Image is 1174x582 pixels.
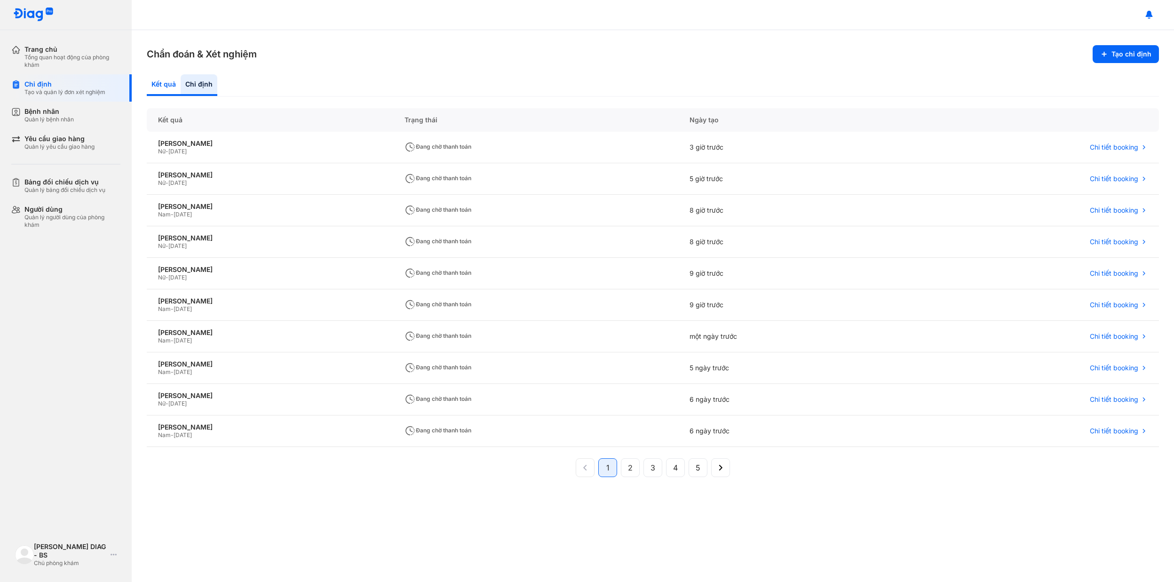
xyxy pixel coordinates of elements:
div: Trạng thái [393,108,679,132]
div: Chủ phòng khám [34,559,107,567]
div: 8 giờ trước [678,195,902,226]
span: Đang chờ thanh toán [405,301,471,308]
div: Kết quả [147,74,181,96]
span: Nữ [158,148,166,155]
div: Yêu cầu giao hàng [24,135,95,143]
div: Quản lý bảng đối chiếu dịch vụ [24,186,105,194]
span: - [166,274,168,281]
span: Chi tiết booking [1090,395,1138,404]
span: Nam [158,337,171,344]
span: Chi tiết booking [1090,206,1138,215]
span: - [171,431,174,438]
span: [DATE] [174,305,192,312]
span: Nam [158,431,171,438]
div: [PERSON_NAME] [158,234,382,242]
div: Người dùng [24,205,120,214]
div: Quản lý bệnh nhân [24,116,74,123]
button: Tạo chỉ định [1093,45,1159,63]
div: Kết quả [147,108,393,132]
div: 6 ngày trước [678,415,902,447]
div: [PERSON_NAME] [158,202,382,211]
button: 1 [598,458,617,477]
span: Đang chờ thanh toán [405,238,471,245]
button: 5 [689,458,707,477]
div: một ngày trước [678,321,902,352]
span: - [171,211,174,218]
div: [PERSON_NAME] [158,391,382,400]
button: 2 [621,458,640,477]
div: 9 giờ trước [678,289,902,321]
img: logo [13,8,54,22]
span: Chi tiết booking [1090,332,1138,341]
div: Tạo và quản lý đơn xét nghiệm [24,88,105,96]
div: [PERSON_NAME] [158,139,382,148]
span: Đang chờ thanh toán [405,175,471,182]
div: Ngày tạo [678,108,902,132]
span: Chi tiết booking [1090,427,1138,435]
span: Chi tiết booking [1090,364,1138,372]
span: Chi tiết booking [1090,175,1138,183]
span: 3 [650,462,655,473]
span: - [166,242,168,249]
span: Đang chờ thanh toán [405,395,471,402]
span: - [166,179,168,186]
img: logo [15,545,34,564]
div: Quản lý người dùng của phòng khám [24,214,120,229]
span: [DATE] [174,337,192,344]
span: 2 [628,462,633,473]
span: 4 [673,462,678,473]
span: [DATE] [174,211,192,218]
span: [DATE] [174,431,192,438]
span: Đang chờ thanh toán [405,143,471,150]
span: 1 [606,462,610,473]
button: 4 [666,458,685,477]
span: [DATE] [168,400,187,407]
span: [DATE] [174,368,192,375]
span: [DATE] [168,274,187,281]
span: - [166,400,168,407]
span: Nữ [158,242,166,249]
span: Đang chờ thanh toán [405,427,471,434]
span: Đang chờ thanh toán [405,269,471,276]
span: Chi tiết booking [1090,269,1138,278]
div: 9 giờ trước [678,258,902,289]
span: [DATE] [168,242,187,249]
span: - [171,337,174,344]
div: Bảng đối chiếu dịch vụ [24,178,105,186]
span: - [171,368,174,375]
div: [PERSON_NAME] [158,265,382,274]
div: 3 giờ trước [678,132,902,163]
div: [PERSON_NAME] DIAG - BS [34,542,107,559]
div: [PERSON_NAME] [158,297,382,305]
div: Chỉ định [24,80,105,88]
span: Chi tiết booking [1090,301,1138,309]
span: Đang chờ thanh toán [405,364,471,371]
h3: Chẩn đoán & Xét nghiệm [147,48,257,61]
div: Tổng quan hoạt động của phòng khám [24,54,120,69]
div: 6 ngày trước [678,384,902,415]
span: Nữ [158,179,166,186]
span: - [166,148,168,155]
span: [DATE] [168,179,187,186]
span: Chi tiết booking [1090,238,1138,246]
span: Nam [158,211,171,218]
span: [DATE] [168,148,187,155]
span: - [171,305,174,312]
div: [PERSON_NAME] [158,171,382,179]
div: [PERSON_NAME] [158,328,382,337]
div: 8 giờ trước [678,226,902,258]
span: Nữ [158,274,166,281]
span: Nữ [158,400,166,407]
div: 5 ngày trước [678,352,902,384]
div: 5 giờ trước [678,163,902,195]
div: Trang chủ [24,45,120,54]
div: Bệnh nhân [24,107,74,116]
span: Đang chờ thanh toán [405,206,471,213]
span: Chi tiết booking [1090,143,1138,151]
span: Nam [158,305,171,312]
span: Nam [158,368,171,375]
div: Chỉ định [181,74,217,96]
div: Quản lý yêu cầu giao hàng [24,143,95,151]
span: 5 [696,462,700,473]
button: 3 [643,458,662,477]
